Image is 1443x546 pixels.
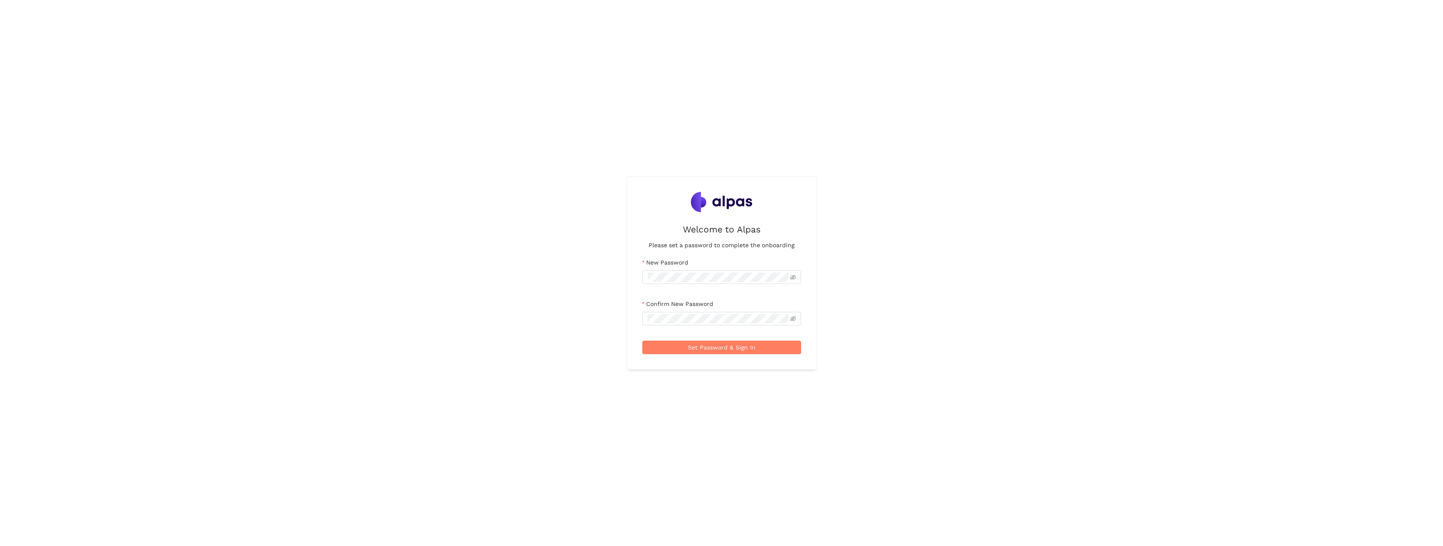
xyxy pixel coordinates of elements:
[790,274,796,280] span: eye-invisible
[683,222,761,236] h2: Welcome to Alpas
[642,341,801,354] button: Set Password & Sign In
[649,240,794,250] h4: Please set a password to complete the onboarding
[691,192,753,212] img: Alpas Logo
[790,316,796,322] span: eye-invisible
[647,273,788,282] input: New Password
[642,258,688,267] label: New Password
[647,314,788,323] input: Confirm New Password
[642,299,713,308] label: Confirm New Password
[688,343,755,352] span: Set Password & Sign In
